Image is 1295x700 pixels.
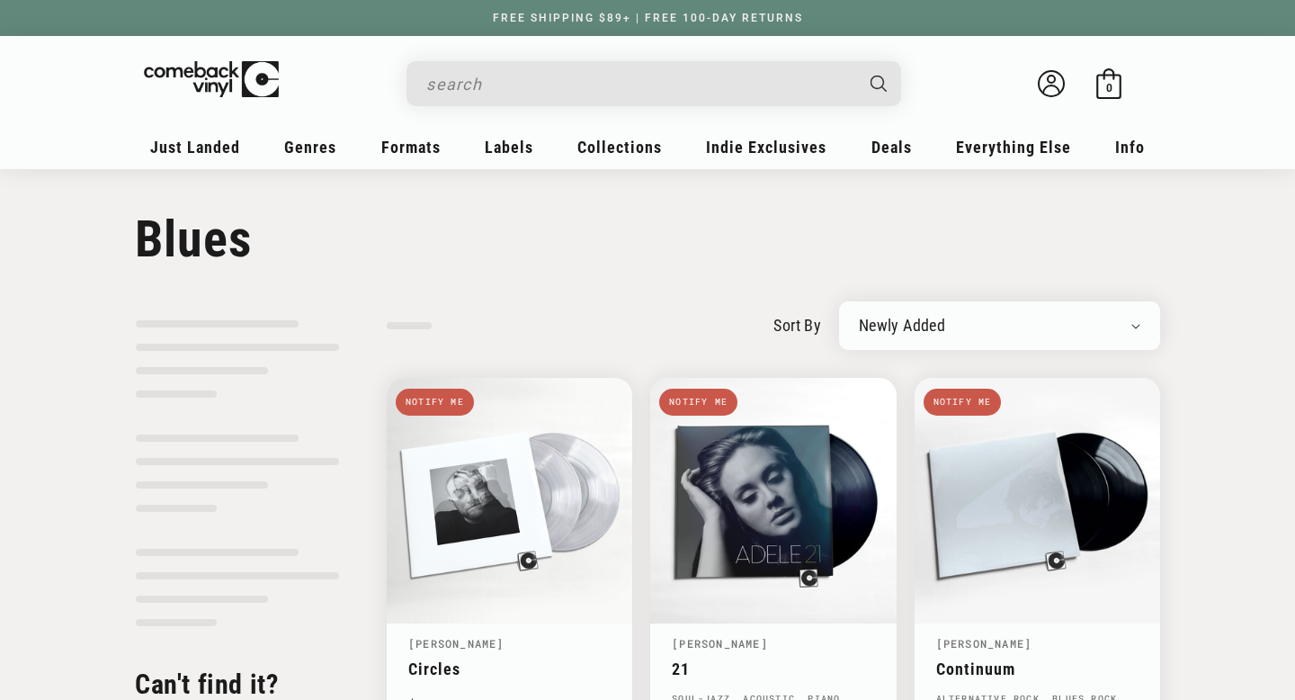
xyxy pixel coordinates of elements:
a: FREE SHIPPING $89+ | FREE 100-DAY RETURNS [475,12,821,24]
div: Search [406,61,901,106]
a: 21 [672,660,874,678]
span: Deals [871,138,912,157]
span: Labels [485,138,533,157]
a: [PERSON_NAME] [672,636,768,651]
span: Genres [284,138,336,157]
a: Circles [408,660,611,678]
button: Search [855,61,904,106]
span: Indie Exclusives [706,138,826,157]
span: Collections [577,138,662,157]
a: [PERSON_NAME] [408,636,505,651]
a: Continuum [936,660,1139,678]
h1: Blues [135,210,1160,269]
span: 0 [1106,81,1112,94]
span: Formats [381,138,441,157]
span: Info [1115,138,1145,157]
input: search [426,66,853,103]
a: [PERSON_NAME] [936,636,1032,651]
label: sort by [773,313,821,337]
span: Everything Else [956,138,1071,157]
span: Just Landed [150,138,240,157]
